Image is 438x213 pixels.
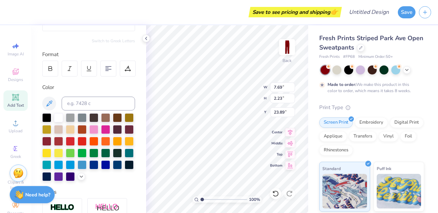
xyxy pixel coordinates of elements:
[390,117,423,128] div: Digital Print
[249,196,260,203] span: 100 %
[330,8,338,16] span: 👉
[92,38,135,44] button: Switch to Greek Letters
[50,204,74,212] img: Stroke
[8,51,24,57] span: Image AI
[8,77,23,82] span: Designs
[322,174,367,208] img: Standard
[270,163,283,168] span: Bottom
[328,81,413,94] div: We make this product in this color to order, which means it takes 8 weeks.
[10,154,21,159] span: Greek
[95,203,119,212] img: Shadow
[355,117,388,128] div: Embroidery
[270,152,283,157] span: Top
[343,5,394,19] input: Untitled Design
[319,54,340,60] span: Fresh Prints
[400,131,417,142] div: Foil
[283,57,292,64] div: Back
[9,128,23,134] span: Upload
[343,54,355,60] span: # FP68
[280,40,294,54] img: Back
[42,51,136,59] div: Format
[319,104,424,112] div: Print Type
[379,131,398,142] div: Vinyl
[349,131,377,142] div: Transfers
[322,165,341,172] span: Standard
[3,179,28,190] span: Clipart & logos
[319,117,353,128] div: Screen Print
[250,7,340,17] div: Save to see pricing and shipping
[398,6,415,18] button: Save
[319,145,353,156] div: Rhinestones
[358,54,393,60] span: Minimum Order: 50 +
[377,165,391,172] span: Puff Ink
[42,188,135,196] div: Styles
[42,83,135,91] div: Color
[270,141,283,146] span: Middle
[25,192,50,198] strong: Need help?
[7,103,24,108] span: Add Text
[319,131,347,142] div: Applique
[62,97,135,110] input: e.g. 7428 c
[319,34,423,52] span: Fresh Prints Striped Park Ave Open Sweatpants
[328,82,356,87] strong: Made to order:
[377,174,421,208] img: Puff Ink
[270,130,283,135] span: Center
